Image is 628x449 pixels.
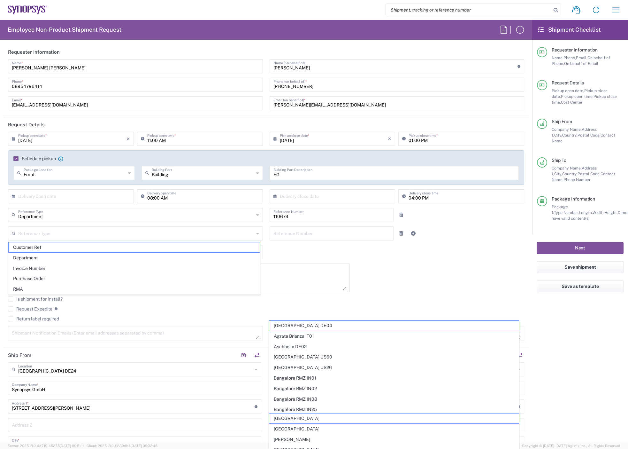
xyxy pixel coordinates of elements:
[269,363,519,373] span: [GEOGRAPHIC_DATA] US26
[8,444,84,448] span: Server: 2025.18.0-dd719145275
[552,196,595,201] span: Package Information
[563,177,591,182] span: Phone Number
[537,261,624,273] button: Save shipment
[552,80,584,85] span: Request Details
[60,444,84,448] span: [DATE] 09:51:11
[552,55,563,60] span: Name,
[552,158,566,163] span: Ship To
[9,253,260,263] span: Department
[87,444,157,448] span: Client: 2025.18.0-9839db4
[552,47,598,52] span: Requester Information
[563,55,576,60] span: Phone,
[561,94,594,99] span: Pickup open time,
[604,210,618,215] span: Height,
[576,55,587,60] span: Email,
[9,274,260,284] span: Purchase Order
[409,229,418,238] a: Add Reference
[561,100,583,105] span: Cost Center
[578,133,601,138] span: Postal Code,
[552,127,582,132] span: Company Name,
[9,242,260,252] span: Customer Ref
[579,210,593,215] span: Length,
[397,229,406,238] a: Remove Reference
[8,122,45,128] h2: Request Details
[8,26,121,34] h2: Employee Non-Product Shipment Request
[593,210,604,215] span: Width,
[131,444,157,448] span: [DATE] 09:32:48
[269,394,519,404] span: Bangalore RMZ IN08
[537,242,624,254] button: Next
[269,321,519,331] span: [GEOGRAPHIC_DATA] DE04
[388,134,391,144] i: ×
[564,61,598,66] span: On behalf of Email
[9,264,260,273] span: Invoice Number
[9,284,260,294] span: RMA
[552,204,568,215] span: Package 1:
[386,4,551,16] input: Shipment, tracking or reference number
[562,133,578,138] span: Country,
[269,414,519,423] span: [GEOGRAPHIC_DATA]
[578,171,601,176] span: Postal Code,
[269,424,519,434] span: [GEOGRAPHIC_DATA]
[269,435,519,445] span: [PERSON_NAME]
[269,331,519,341] span: Agrate Brianza IT01
[554,133,562,138] span: City,
[269,342,519,352] span: Aschheim DE02
[8,306,52,311] label: Request Expedite
[269,405,519,414] span: Bangalore RMZ IN25
[13,156,56,161] label: Schedule pickup
[552,119,572,124] span: Ship From
[269,352,519,362] span: [GEOGRAPHIC_DATA] US60
[8,316,59,321] label: Return label required
[554,210,563,215] span: Type,
[8,49,60,55] h2: Requester Information
[397,210,406,219] a: Remove Reference
[269,373,519,383] span: Bangalore RMZ IN01
[552,166,582,170] span: Company Name,
[552,88,584,93] span: Pickup open date,
[8,352,31,358] h2: Ship From
[126,134,130,144] i: ×
[8,296,63,302] label: Is shipment for Install?
[269,384,519,394] span: Bangalore RMZ IN02
[537,280,624,292] button: Save as template
[522,443,620,449] span: Copyright © [DATE]-[DATE] Agistix Inc., All Rights Reserved
[562,171,578,176] span: Country,
[554,171,562,176] span: City,
[538,26,601,34] h2: Shipment Checklist
[563,210,579,215] span: Number,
